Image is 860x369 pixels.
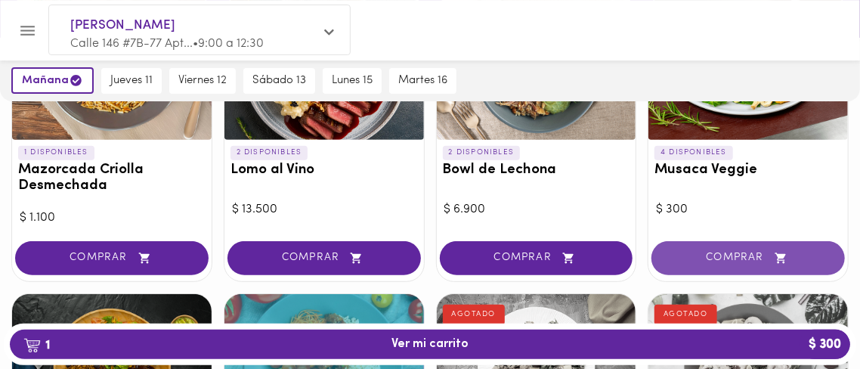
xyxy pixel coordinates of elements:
[444,201,629,219] div: $ 6.900
[443,146,521,160] p: 2 DISPONIBLES
[443,163,630,178] h3: Bowl de Lechona
[670,252,826,265] span: COMPRAR
[398,74,447,88] span: martes 16
[11,67,94,94] button: mañana
[332,74,373,88] span: lunes 15
[459,252,614,265] span: COMPRAR
[70,38,264,50] span: Calle 146 #7B-77 Apt... • 9:00 a 12:30
[656,201,840,219] div: $ 300
[443,305,506,324] div: AGOTADO
[34,252,190,265] span: COMPRAR
[654,146,733,160] p: 4 DISPONIBLES
[18,146,94,160] p: 1 DISPONIBLES
[15,241,209,275] button: COMPRAR
[651,241,845,275] button: COMPRAR
[14,335,59,355] b: 1
[389,68,456,94] button: martes 16
[10,330,850,359] button: 1Ver mi carrito$ 300
[169,68,236,94] button: viernes 12
[232,201,416,219] div: $ 13.500
[323,68,382,94] button: lunes 15
[9,12,46,49] button: Menu
[23,338,41,353] img: cart.png
[227,241,421,275] button: COMPRAR
[391,337,469,352] span: Ver mi carrito
[246,252,402,265] span: COMPRAR
[230,146,308,160] p: 2 DISPONIBLES
[20,209,204,227] div: $ 1.100
[654,163,842,178] h3: Musaca Veggie
[178,74,227,88] span: viernes 12
[252,74,306,88] span: sábado 13
[101,68,162,94] button: jueves 11
[243,68,315,94] button: sábado 13
[654,305,717,324] div: AGOTADO
[18,163,206,194] h3: Mazorcada Criolla Desmechada
[772,281,845,354] iframe: Messagebird Livechat Widget
[110,74,153,88] span: jueves 11
[22,73,83,88] span: mañana
[440,241,633,275] button: COMPRAR
[230,163,418,178] h3: Lomo al Vino
[70,16,314,36] span: [PERSON_NAME]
